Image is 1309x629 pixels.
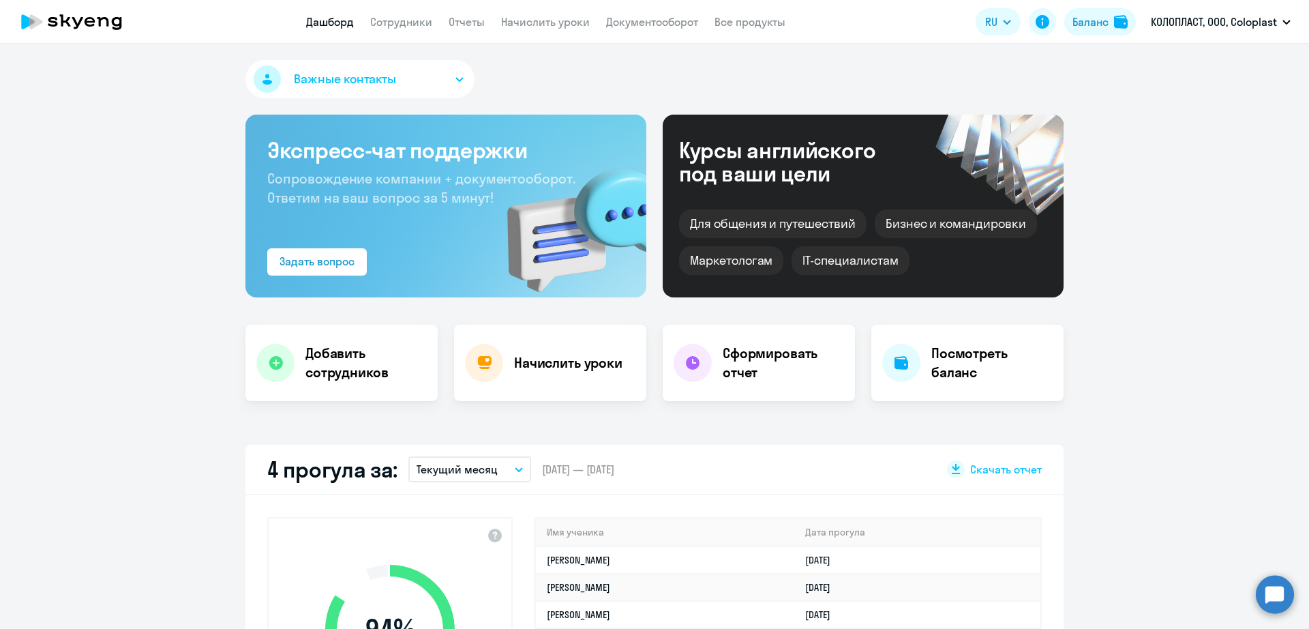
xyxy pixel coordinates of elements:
h4: Посмотреть баланс [931,344,1053,382]
span: RU [985,14,997,30]
div: Бизнес и командировки [875,209,1037,238]
button: Важные контакты [245,60,475,98]
p: Текущий месяц [417,461,498,478]
div: Задать вопрос [280,253,355,269]
a: Дашборд [306,15,354,29]
h3: Экспресс-чат поддержки [267,136,625,164]
h4: Добавить сотрудников [305,344,427,382]
button: Балансbalance [1064,8,1136,35]
span: Важные контакты [294,70,396,88]
th: Имя ученика [536,518,794,546]
a: Все продукты [714,15,785,29]
span: [DATE] — [DATE] [542,462,614,477]
a: Отчеты [449,15,485,29]
h4: Начислить уроки [514,353,622,372]
a: [PERSON_NAME] [547,554,610,566]
div: Баланс [1072,14,1109,30]
a: [PERSON_NAME] [547,609,610,621]
button: КОЛОПЛАСТ, ООО, Сoloplast [1144,5,1297,38]
button: Задать вопрос [267,248,367,276]
a: Сотрудники [370,15,432,29]
div: IT-специалистам [792,246,909,275]
a: [DATE] [805,554,841,566]
th: Дата прогула [794,518,1040,546]
a: [DATE] [805,581,841,594]
div: Для общения и путешествий [679,209,867,238]
a: [PERSON_NAME] [547,581,610,594]
button: Текущий месяц [408,456,531,482]
img: balance [1114,15,1128,29]
div: Маркетологам [679,246,783,275]
img: bg-img [487,144,646,297]
span: Сопровождение компании + документооборот. Ответим на ваш вопрос за 5 минут! [267,170,575,206]
a: Начислить уроки [501,15,590,29]
a: [DATE] [805,609,841,621]
span: Скачать отчет [970,462,1042,477]
h4: Сформировать отчет [723,344,844,382]
h2: 4 прогула за: [267,456,397,483]
div: Курсы английского под ваши цели [679,138,912,185]
a: Документооборот [606,15,698,29]
p: КОЛОПЛАСТ, ООО, Сoloplast [1151,14,1277,30]
button: RU [976,8,1021,35]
